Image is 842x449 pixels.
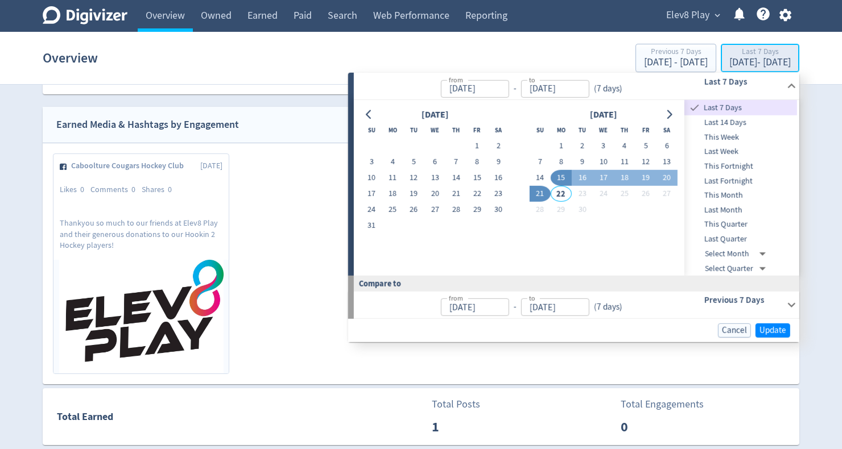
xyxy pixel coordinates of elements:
button: 26 [403,202,424,218]
a: Total EarnedTotal Posts1Total Engagements0 [43,388,799,445]
nav: presets [684,100,797,276]
button: 7 [529,154,550,170]
div: from-to(7 days)Last 7 Days [354,100,799,276]
label: from [448,74,463,84]
button: 25 [382,202,403,218]
span: 0 [168,184,172,194]
button: 10 [361,170,382,186]
button: 19 [403,186,424,202]
button: 6 [656,138,677,154]
button: 18 [382,186,403,202]
button: 27 [424,202,445,218]
button: 4 [382,154,403,170]
a: Caboolture Cougars Hockey Club[DATE]Likes0Comments0Shares0Thankyou so much to our friends at Elev... [53,154,229,373]
button: 1 [551,138,572,154]
span: Last Fortnight [684,174,797,187]
div: [DATE] [418,107,452,123]
button: 22 [467,186,488,202]
h1: Overview [43,40,98,76]
button: 24 [593,186,614,202]
button: 31 [361,218,382,234]
th: Wednesday [593,122,614,138]
th: Monday [382,122,403,138]
div: This Fortnight [684,159,797,174]
button: 29 [467,202,488,218]
span: Last 7 Days [701,102,797,114]
button: 20 [656,170,677,186]
span: Elev8 Play [666,6,709,24]
button: 26 [635,186,656,202]
th: Friday [467,122,488,138]
div: Shares [142,184,178,196]
button: 30 [488,202,509,218]
button: Previous 7 Days[DATE] - [DATE] [635,44,716,72]
button: 20 [424,186,445,202]
div: from-to(7 days)Previous 7 Days [354,292,799,319]
button: 16 [488,170,509,186]
div: from-to(7 days)Last 7 Days [354,73,799,100]
button: 28 [529,202,550,218]
div: Previous 7 Days [644,48,708,57]
span: Caboolture Cougars Hockey Club [71,160,190,172]
span: expand_more [712,10,723,20]
button: 29 [551,202,572,218]
span: [DATE] [200,160,222,172]
button: 7 [445,154,467,170]
div: Last 7 Days [729,48,791,57]
button: 5 [403,154,424,170]
span: Cancel [722,326,747,335]
div: - [509,301,521,314]
div: Select Month [705,246,770,261]
p: Total Engagements [621,397,704,412]
button: 21 [529,186,550,202]
button: 9 [488,154,509,170]
button: Last 7 Days[DATE]- [DATE] [721,44,799,72]
div: Compare to [348,276,799,291]
button: 15 [551,170,572,186]
div: Last Month [684,203,797,218]
button: 3 [361,154,382,170]
button: 22 [551,186,572,202]
button: Update [756,323,790,338]
p: Thankyou so much to our friends at Elev8 Play and their generous donations to our Hookin 2 Hockey... [60,218,222,250]
label: from [448,293,463,303]
button: 30 [572,202,593,218]
th: Wednesday [424,122,445,138]
button: 2 [572,138,593,154]
button: 1 [467,138,488,154]
th: Saturday [656,122,677,138]
span: Last Quarter [684,233,797,246]
label: to [529,74,535,84]
p: 1 [432,417,497,437]
button: 6 [424,154,445,170]
div: Total Earned [43,409,421,425]
div: ( 7 days ) [589,82,626,95]
button: 5 [635,138,656,154]
button: 8 [467,154,488,170]
div: Likes [60,184,90,196]
h6: Previous 7 Days [704,293,782,307]
button: 24 [361,202,382,218]
button: 9 [572,154,593,170]
button: 10 [593,154,614,170]
th: Sunday [529,122,550,138]
span: This Month [684,189,797,202]
span: 0 [131,184,135,194]
div: Comments [90,184,142,196]
button: 23 [572,186,593,202]
div: [DATE] - [DATE] [729,57,791,68]
th: Thursday [614,122,635,138]
span: Last Month [684,204,797,217]
th: Saturday [488,122,509,138]
button: 8 [551,154,572,170]
button: 11 [614,154,635,170]
button: Cancel [718,323,751,338]
button: 14 [445,170,467,186]
span: Last 14 Days [684,117,797,129]
span: Last Week [684,145,797,158]
h6: Last 7 Days [704,74,782,88]
button: Go to next month [661,106,678,122]
button: 13 [656,154,677,170]
div: [DATE] [586,107,620,123]
label: to [529,293,535,303]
